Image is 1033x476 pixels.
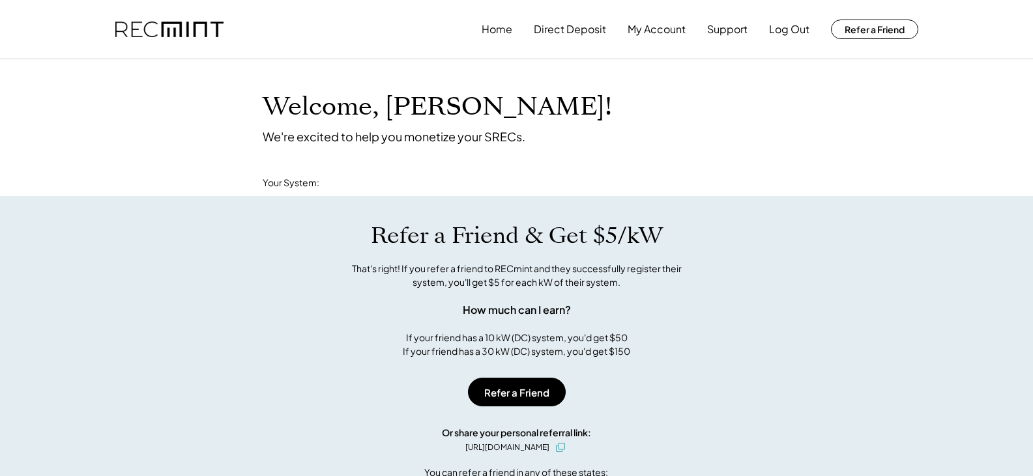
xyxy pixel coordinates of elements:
[534,16,606,42] button: Direct Deposit
[468,378,566,406] button: Refer a Friend
[465,441,549,453] div: [URL][DOMAIN_NAME]
[553,440,568,455] button: click to copy
[263,129,525,144] div: We're excited to help you monetize your SRECs.
[263,176,319,189] div: Your System:
[463,302,571,318] div: How much can I earn?
[769,16,809,42] button: Log Out
[831,20,918,39] button: Refer a Friend
[115,21,224,38] img: recmint-logotype%403x.png
[403,331,630,358] div: If your friend has a 10 kW (DC) system, you'd get $50 If your friend has a 30 kW (DC) system, you...
[371,222,663,249] h1: Refer a Friend & Get $5/kW
[707,16,748,42] button: Support
[263,92,612,122] h1: Welcome, [PERSON_NAME]!
[442,426,591,440] div: Or share your personal referral link:
[628,16,686,42] button: My Account
[482,16,512,42] button: Home
[338,262,696,289] div: That's right! If you refer a friend to RECmint and they successfully register their system, you'l...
